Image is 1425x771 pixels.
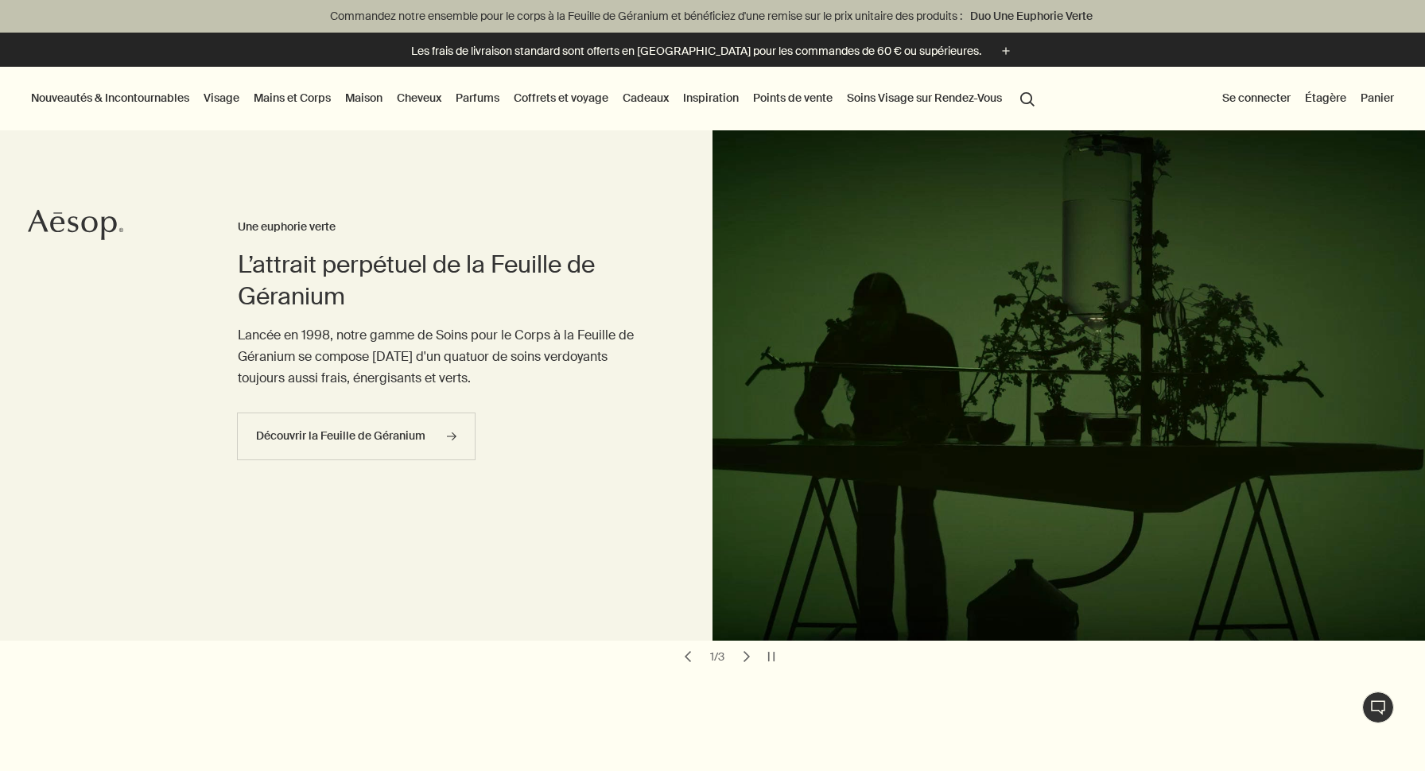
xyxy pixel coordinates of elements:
a: Maison [342,87,386,108]
p: Les frais de livraison standard sont offerts en [GEOGRAPHIC_DATA] pour les commandes de 60 € ou s... [411,43,981,60]
nav: supplementary [1219,67,1397,130]
button: Points de vente [750,87,836,108]
button: previous slide [677,645,699,668]
a: Visage [200,87,243,108]
button: Panier [1357,87,1397,108]
h2: L’attrait perpétuel de la Feuille de Géranium [238,249,649,312]
a: Cadeaux [619,87,672,108]
nav: primary [28,67,1042,130]
a: Découvrir la Feuille de Géranium [237,413,476,460]
a: Aesop [28,209,123,245]
a: Mains et Corps [250,87,334,108]
a: Soins Visage sur Rendez-Vous [844,87,1005,108]
a: Inspiration [680,87,742,108]
button: Nouveautés & Incontournables [28,87,192,108]
a: Cheveux [394,87,445,108]
a: Coffrets et voyage [511,87,612,108]
button: next slide [736,645,758,668]
svg: Aesop [28,209,123,241]
button: pause [760,645,782,668]
h3: Une euphorie verte [238,218,649,237]
button: Lancer une recherche [1013,83,1042,113]
button: Chat en direct [1362,692,1394,723]
button: Se connecter [1219,87,1294,108]
a: Parfums [452,87,503,108]
button: Les frais de livraison standard sont offerts en [GEOGRAPHIC_DATA] pour les commandes de 60 € ou s... [411,42,1015,60]
p: Commandez notre ensemble pour le corps à la Feuille de Géranium et bénéficiez d'une remise sur le... [16,8,1409,25]
a: Duo Une Euphorie Verte [967,7,1096,25]
p: Lancée en 1998, notre gamme de Soins pour le Corps à la Feuille de Géranium se compose [DATE] d'u... [238,324,649,389]
a: Étagère [1302,87,1349,108]
div: 1 / 3 [705,649,729,664]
